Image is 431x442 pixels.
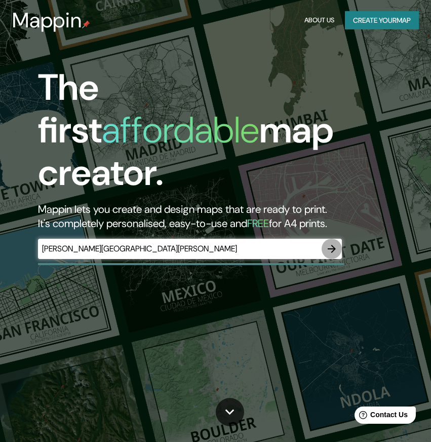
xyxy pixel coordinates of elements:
h5: FREE [247,216,269,231]
iframe: Help widget launcher [341,402,420,431]
h3: Mappin [12,8,82,32]
button: Create yourmap [345,11,419,30]
h2: Mappin lets you create and design maps that are ready to print. It's completely personalised, eas... [38,202,383,231]
h1: The first map creator. [38,66,383,202]
input: Choose your favourite place [38,243,322,254]
img: mappin-pin [82,20,90,28]
h1: affordable [102,106,259,154]
button: About Us [302,11,337,30]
